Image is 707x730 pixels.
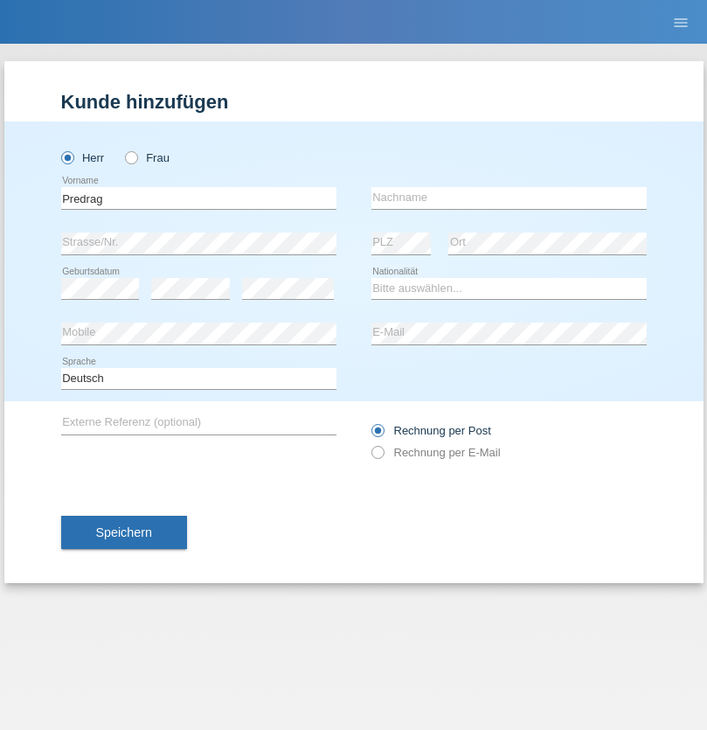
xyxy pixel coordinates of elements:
[96,525,152,539] span: Speichern
[663,17,698,27] a: menu
[61,91,647,113] h1: Kunde hinzufügen
[61,516,187,549] button: Speichern
[125,151,170,164] label: Frau
[672,14,690,31] i: menu
[371,446,383,468] input: Rechnung per E-Mail
[371,424,491,437] label: Rechnung per Post
[61,151,105,164] label: Herr
[371,424,383,446] input: Rechnung per Post
[125,151,136,163] input: Frau
[371,446,501,459] label: Rechnung per E-Mail
[61,151,73,163] input: Herr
